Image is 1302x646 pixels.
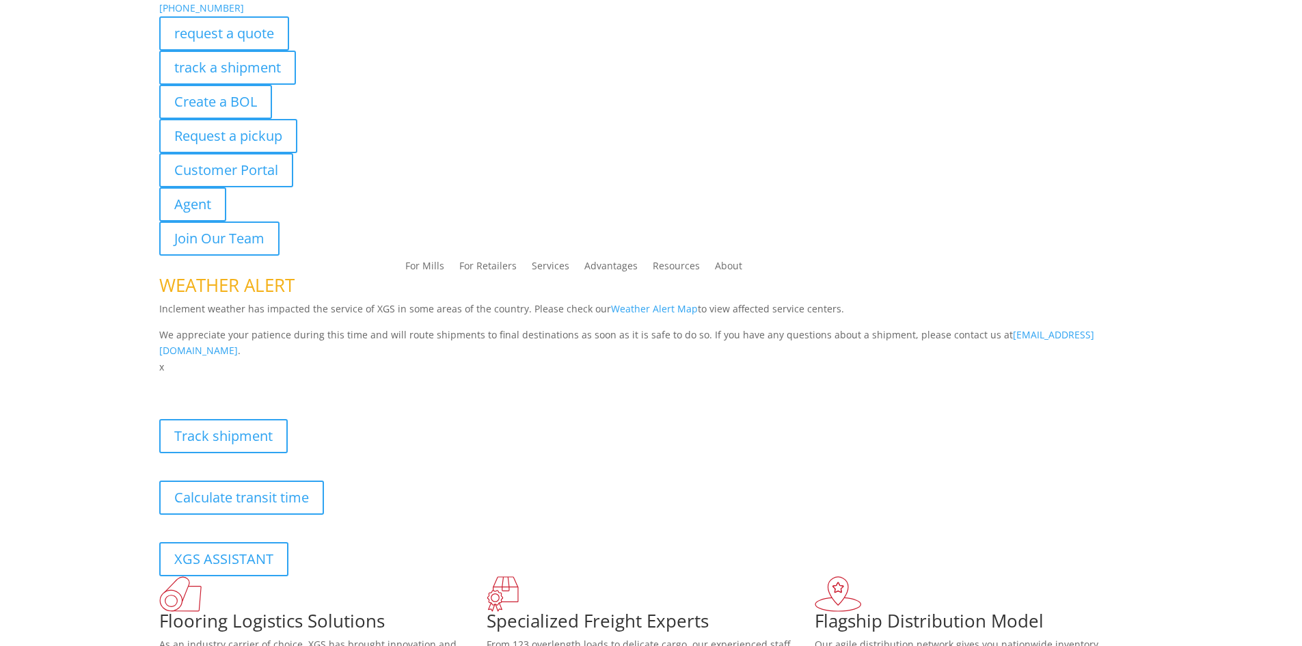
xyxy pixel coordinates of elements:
a: Join Our Team [159,221,280,256]
a: Request a pickup [159,119,297,153]
a: Resources [653,261,700,276]
a: Advantages [584,261,638,276]
h1: Flagship Distribution Model [815,612,1143,636]
a: request a quote [159,16,289,51]
h1: Specialized Freight Experts [487,612,815,636]
span: WEATHER ALERT [159,273,295,297]
a: Services [532,261,569,276]
a: About [715,261,742,276]
b: Visibility, transparency, and control for your entire supply chain. [159,377,464,390]
a: Customer Portal [159,153,293,187]
img: xgs-icon-total-supply-chain-intelligence-red [159,576,202,612]
p: Inclement weather has impacted the service of XGS in some areas of the country. Please check our ... [159,301,1143,327]
h1: Flooring Logistics Solutions [159,612,487,636]
a: Weather Alert Map [611,302,698,315]
p: We appreciate your patience during this time and will route shipments to final destinations as so... [159,327,1143,360]
a: For Retailers [459,261,517,276]
a: Calculate transit time [159,481,324,515]
a: track a shipment [159,51,296,85]
a: Track shipment [159,419,288,453]
a: [PHONE_NUMBER] [159,1,244,14]
a: Agent [159,187,226,221]
a: Create a BOL [159,85,272,119]
a: XGS ASSISTANT [159,542,288,576]
a: For Mills [405,261,444,276]
img: xgs-icon-focused-on-flooring-red [487,576,519,612]
img: xgs-icon-flagship-distribution-model-red [815,576,862,612]
p: x [159,359,1143,375]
